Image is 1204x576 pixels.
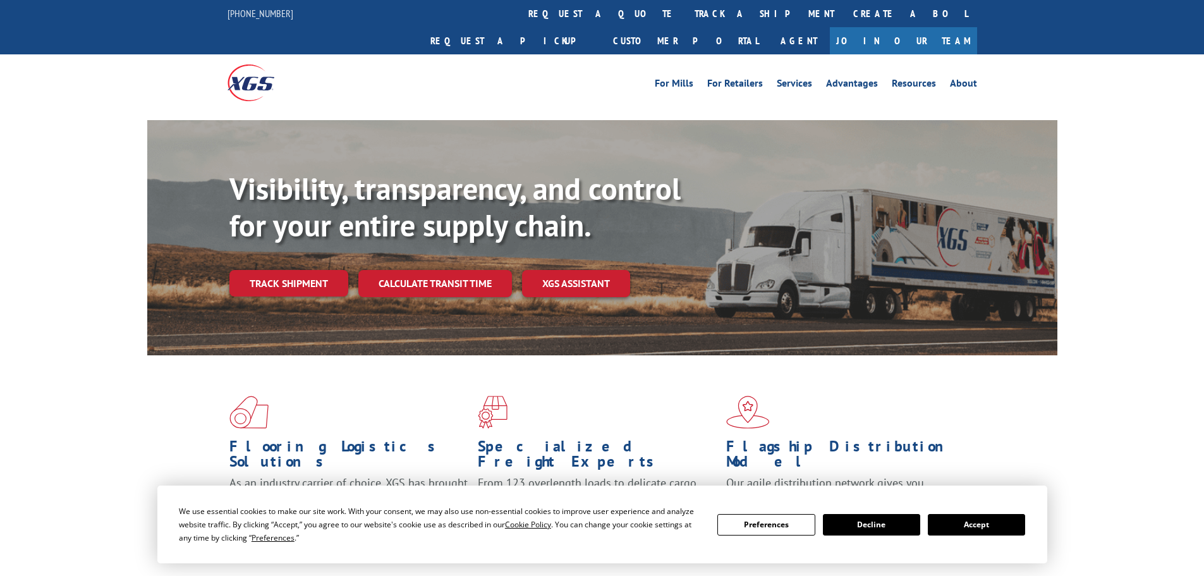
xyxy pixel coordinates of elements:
[358,270,512,297] a: Calculate transit time
[892,78,936,92] a: Resources
[252,532,295,543] span: Preferences
[726,439,965,475] h1: Flagship Distribution Model
[157,486,1047,563] div: Cookie Consent Prompt
[478,475,717,532] p: From 123 overlength loads to delicate cargo, our experienced staff knows the best way to move you...
[717,514,815,536] button: Preferences
[478,439,717,475] h1: Specialized Freight Experts
[826,78,878,92] a: Advantages
[777,78,812,92] a: Services
[655,78,693,92] a: For Mills
[229,475,468,520] span: As an industry carrier of choice, XGS has brought innovation and dedication to flooring logistics...
[707,78,763,92] a: For Retailers
[726,396,770,429] img: xgs-icon-flagship-distribution-model-red
[228,7,293,20] a: [PHONE_NUMBER]
[604,27,768,54] a: Customer Portal
[768,27,830,54] a: Agent
[229,439,468,475] h1: Flooring Logistics Solutions
[726,475,959,505] span: Our agile distribution network gives you nationwide inventory management on demand.
[522,270,630,297] a: XGS ASSISTANT
[478,396,508,429] img: xgs-icon-focused-on-flooring-red
[229,396,269,429] img: xgs-icon-total-supply-chain-intelligence-red
[823,514,920,536] button: Decline
[505,519,551,530] span: Cookie Policy
[928,514,1025,536] button: Accept
[421,27,604,54] a: Request a pickup
[830,27,977,54] a: Join Our Team
[950,78,977,92] a: About
[229,169,681,245] b: Visibility, transparency, and control for your entire supply chain.
[229,270,348,297] a: Track shipment
[179,505,702,544] div: We use essential cookies to make our site work. With your consent, we may also use non-essential ...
